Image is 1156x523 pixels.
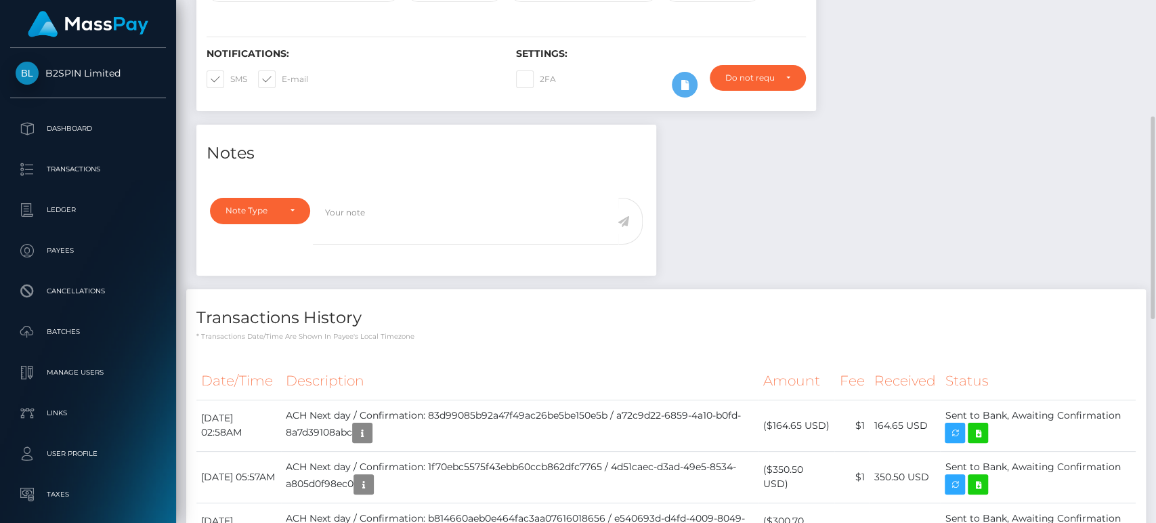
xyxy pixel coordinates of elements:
img: B2SPIN Limited [16,62,39,85]
p: Batches [16,322,160,342]
a: Links [10,396,166,430]
p: Payees [16,240,160,261]
th: Received [869,362,940,400]
h4: Transactions History [196,306,1136,330]
p: * Transactions date/time are shown in payee's local timezone [196,331,1136,341]
a: Cancellations [10,274,166,308]
a: Dashboard [10,112,166,146]
h6: Notifications: [207,48,496,60]
span: B2SPIN Limited [10,67,166,79]
p: Manage Users [16,362,160,383]
td: Sent to Bank, Awaiting Confirmation [940,400,1136,451]
th: Status [940,362,1136,400]
h6: Settings: [516,48,805,60]
p: Cancellations [16,281,160,301]
a: Payees [10,234,166,268]
a: Manage Users [10,356,166,390]
button: Note Type [210,198,310,224]
label: E-mail [258,70,308,88]
td: ACH Next day / Confirmation: 83d99085b92a47f49ac26be5be150e5b / a72c9d22-6859-4a10-b0fd-8a7d39108abc [281,400,758,451]
label: 2FA [516,70,556,88]
td: 164.65 USD [869,400,940,451]
p: Links [16,403,160,423]
a: Ledger [10,193,166,227]
p: Taxes [16,484,160,505]
a: User Profile [10,437,166,471]
button: Do not require [710,65,805,91]
p: User Profile [16,444,160,464]
td: 350.50 USD [869,451,940,503]
p: Dashboard [16,119,160,139]
td: $1 [834,451,869,503]
td: [DATE] 05:57AM [196,451,281,503]
label: SMS [207,70,247,88]
td: ($350.50 USD) [758,451,834,503]
h4: Notes [207,142,646,165]
div: Note Type [226,205,279,216]
td: Sent to Bank, Awaiting Confirmation [940,451,1136,503]
th: Fee [834,362,869,400]
a: Batches [10,315,166,349]
td: ACH Next day / Confirmation: 1f70ebc5575f43ebb60ccb862dfc7765 / 4d51caec-d3ad-49e5-8534-a805d0f98ec0 [281,451,758,503]
a: Taxes [10,478,166,511]
p: Transactions [16,159,160,180]
img: MassPay Logo [28,11,148,37]
th: Description [281,362,758,400]
td: [DATE] 02:58AM [196,400,281,451]
td: $1 [834,400,869,451]
p: Ledger [16,200,160,220]
a: Transactions [10,152,166,186]
div: Do not require [725,72,774,83]
th: Amount [758,362,834,400]
th: Date/Time [196,362,281,400]
td: ($164.65 USD) [758,400,834,451]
